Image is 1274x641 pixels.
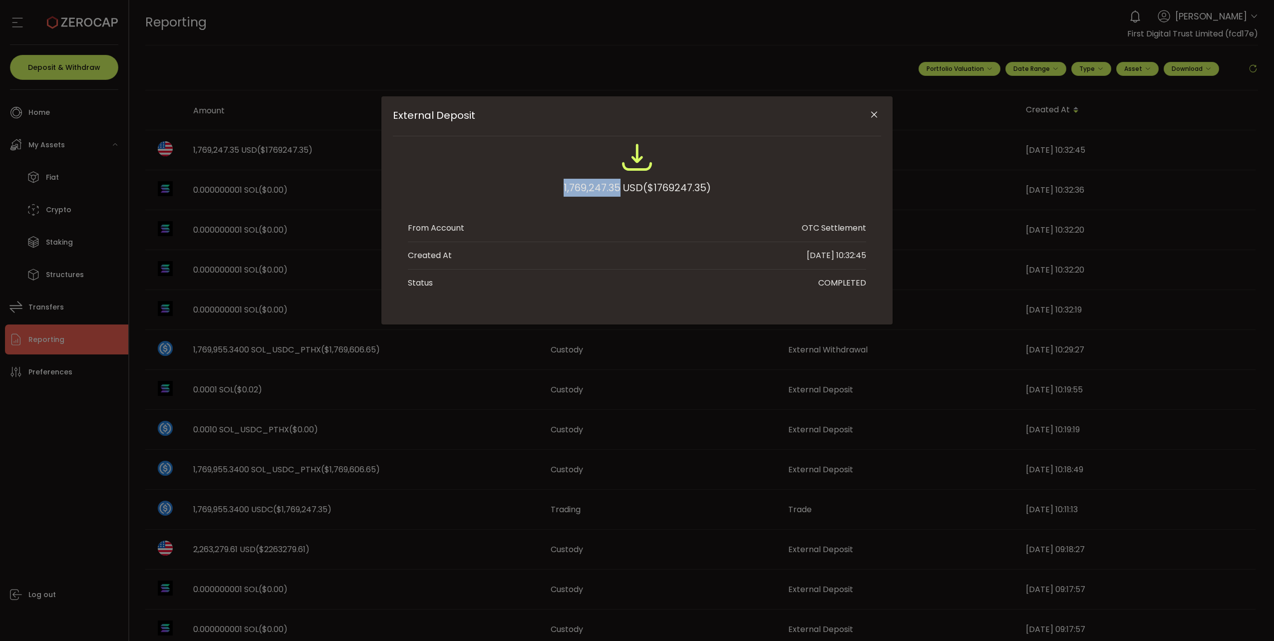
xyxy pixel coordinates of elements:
[393,109,832,121] span: External Deposit
[865,106,883,124] button: Close
[408,222,464,234] div: From Account
[807,250,866,262] div: [DATE] 10:32:45
[1224,593,1274,641] iframe: Chat Widget
[802,222,866,234] div: OTC Settlement
[408,250,452,262] div: Created At
[381,96,893,324] div: External Deposit
[408,277,433,289] div: Status
[643,179,711,197] span: ($1769247.35)
[564,179,711,197] div: 1,769,247.35 USD
[818,277,866,289] div: COMPLETED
